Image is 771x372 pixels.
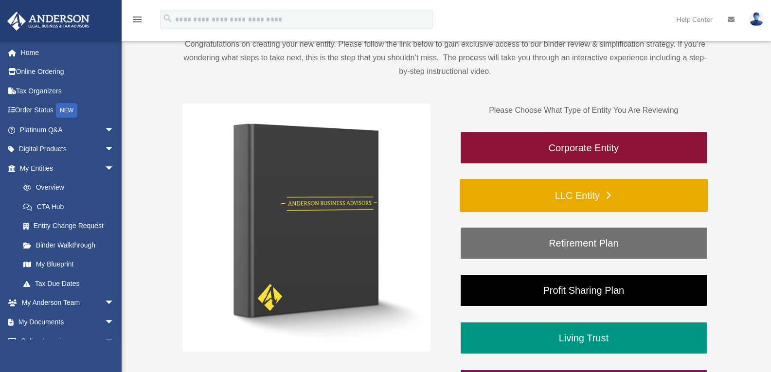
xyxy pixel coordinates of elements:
a: Overview [14,178,129,197]
a: Tax Due Dates [14,274,129,293]
span: arrow_drop_down [105,312,124,332]
i: search [162,13,173,24]
a: LLC Entity [460,179,708,212]
a: Retirement Plan [460,227,708,260]
img: User Pic [749,12,764,26]
p: Please Choose What Type of Entity You Are Reviewing [460,104,708,117]
a: Digital Productsarrow_drop_down [7,140,129,159]
a: Online Ordering [7,62,129,82]
div: NEW [56,103,77,118]
a: My Anderson Teamarrow_drop_down [7,293,129,313]
a: Tax Organizers [7,81,129,101]
a: CTA Hub [14,197,129,216]
a: Order StatusNEW [7,101,129,121]
span: arrow_drop_down [105,140,124,159]
a: Living Trust [460,321,708,354]
img: Anderson Advisors Platinum Portal [4,12,92,31]
a: Entity Change Request [14,216,129,236]
span: arrow_drop_down [105,159,124,178]
a: Profit Sharing Plan [460,274,708,307]
a: My Blueprint [14,255,129,274]
p: Congratulations on creating your new entity. Please follow the link below to gain exclusive acces... [182,37,708,78]
a: My Documentsarrow_drop_down [7,312,129,332]
a: Home [7,43,129,62]
span: arrow_drop_down [105,332,124,352]
a: My Entitiesarrow_drop_down [7,159,129,178]
a: Binder Walkthrough [14,235,124,255]
a: Corporate Entity [460,131,708,164]
span: arrow_drop_down [105,120,124,140]
a: Platinum Q&Aarrow_drop_down [7,120,129,140]
i: menu [131,14,143,25]
a: menu [131,17,143,25]
a: Online Learningarrow_drop_down [7,332,129,351]
span: arrow_drop_down [105,293,124,313]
